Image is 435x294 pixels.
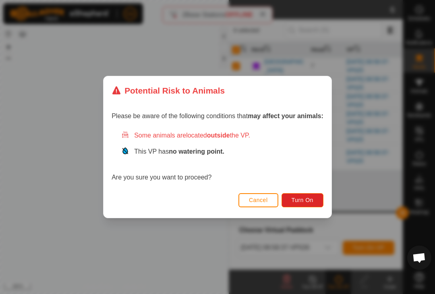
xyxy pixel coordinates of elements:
button: Cancel [238,193,278,207]
strong: no watering point. [169,148,224,155]
button: Turn On [282,193,323,207]
span: Please be aware of the following conditions that [112,113,323,119]
div: Open chat [407,246,431,270]
span: located the VP. [186,132,250,139]
span: This VP has [134,148,224,155]
strong: outside [207,132,230,139]
div: Some animals are [121,131,323,140]
strong: may affect your animals: [248,113,323,119]
div: Potential Risk to Animals [112,84,225,97]
span: Cancel [249,197,268,203]
div: Are you sure you want to proceed? [112,131,323,182]
span: Turn On [292,197,313,203]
